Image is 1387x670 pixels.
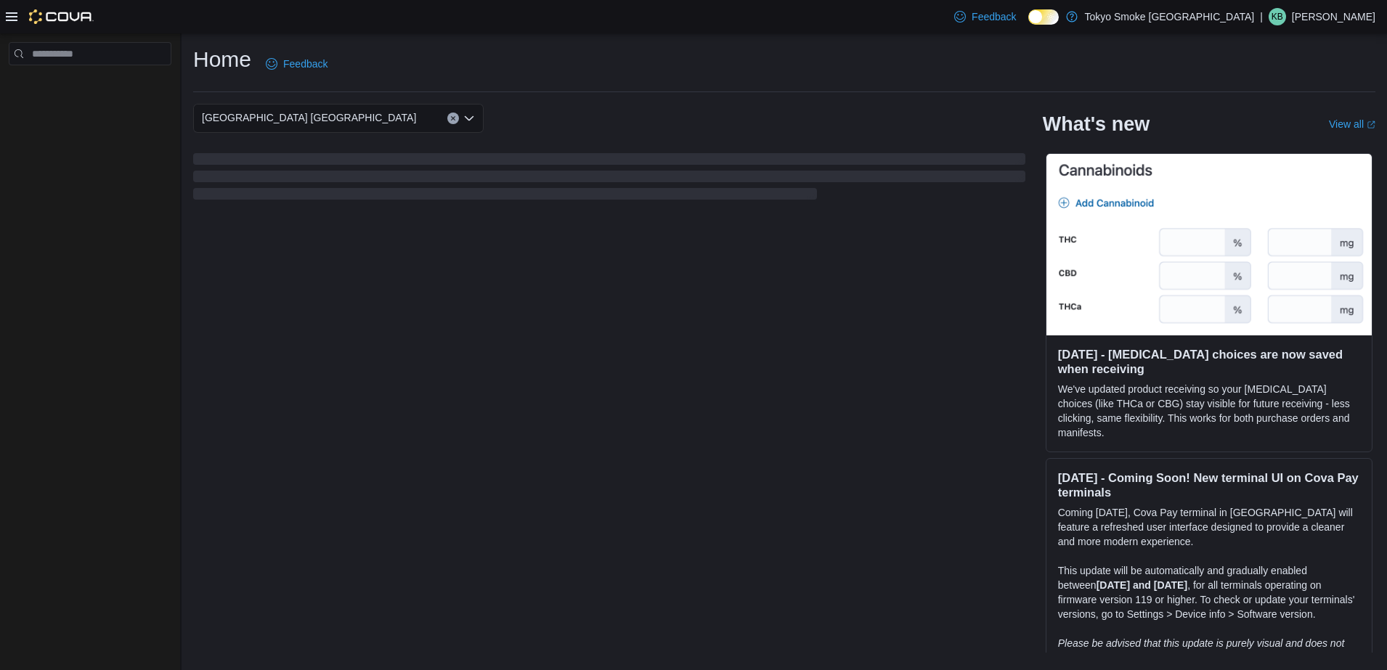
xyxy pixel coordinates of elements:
span: [GEOGRAPHIC_DATA] [GEOGRAPHIC_DATA] [202,109,416,126]
button: Open list of options [463,113,475,124]
p: Tokyo Smoke [GEOGRAPHIC_DATA] [1085,8,1255,25]
a: View allExternal link [1329,118,1375,130]
p: Coming [DATE], Cova Pay terminal in [GEOGRAPHIC_DATA] will feature a refreshed user interface des... [1058,505,1360,549]
button: Clear input [447,113,459,124]
p: | [1260,8,1263,25]
h3: [DATE] - [MEDICAL_DATA] choices are now saved when receiving [1058,347,1360,376]
span: Feedback [283,57,328,71]
span: KB [1272,8,1283,25]
svg: External link [1367,120,1375,129]
span: Feedback [972,9,1016,24]
h1: Home [193,45,251,74]
p: This update will be automatically and gradually enabled between , for all terminals operating on ... [1058,563,1360,621]
img: Cova [29,9,94,24]
h2: What's new [1043,113,1150,136]
p: [PERSON_NAME] [1292,8,1375,25]
h3: [DATE] - Coming Soon! New terminal UI on Cova Pay terminals [1058,470,1360,499]
strong: [DATE] and [DATE] [1097,579,1187,591]
p: We've updated product receiving so your [MEDICAL_DATA] choices (like THCa or CBG) stay visible fo... [1058,382,1360,440]
em: Please be advised that this update is purely visual and does not impact payment functionality. [1058,637,1345,663]
input: Dark Mode [1028,9,1059,25]
nav: Complex example [9,68,171,103]
a: Feedback [948,2,1022,31]
span: Loading [193,156,1025,203]
a: Feedback [260,49,333,78]
div: Kyle Bayne [1269,8,1286,25]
